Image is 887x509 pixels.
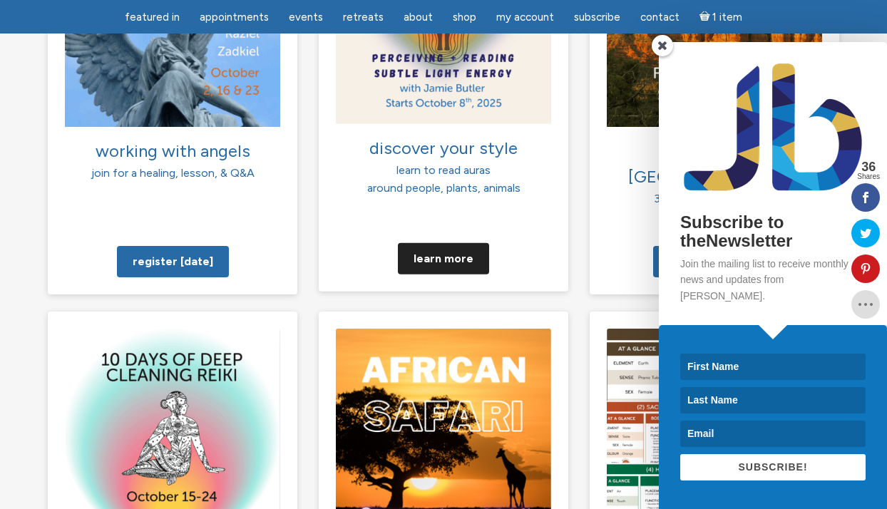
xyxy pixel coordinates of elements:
input: First Name [680,354,866,380]
i: Cart [699,11,713,24]
span: 36 [857,160,880,173]
a: Register [DATE] [117,246,229,277]
p: Join the mailing list to receive monthly news and updates from [PERSON_NAME]. [680,256,866,304]
a: Shop [444,4,485,31]
a: Learn more [398,242,489,274]
span: discover your style [369,137,518,158]
span: around people, plants, animals [367,181,521,195]
span: learn to read auras [396,163,491,176]
h2: Subscribe to theNewsletter [680,213,866,251]
input: Email [680,421,866,447]
a: featured in [116,4,188,31]
a: Events [280,4,332,31]
span: Appointments [200,11,269,24]
a: About [395,4,441,31]
span: Shares [857,173,880,180]
span: Subscribe [574,11,620,24]
a: Retreats [334,4,392,31]
span: Contact [640,11,680,24]
span: working with angels [96,140,250,161]
a: Subscribe [565,4,629,31]
span: Events [289,11,323,24]
span: Retreats [343,11,384,24]
span: About [404,11,433,24]
button: SUBSCRIBE! [680,454,866,480]
a: My Account [488,4,563,31]
a: Contact [632,4,688,31]
span: My Account [496,11,554,24]
span: join for a healing, lesson, & Q&A [91,166,255,180]
span: 1 item [712,12,742,23]
a: Appointments [191,4,277,31]
span: featured in [125,11,180,24]
span: Shop [453,11,476,24]
span: SUBSCRIBE! [738,461,807,473]
input: Last Name [680,387,866,413]
a: Cart1 item [691,2,752,31]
